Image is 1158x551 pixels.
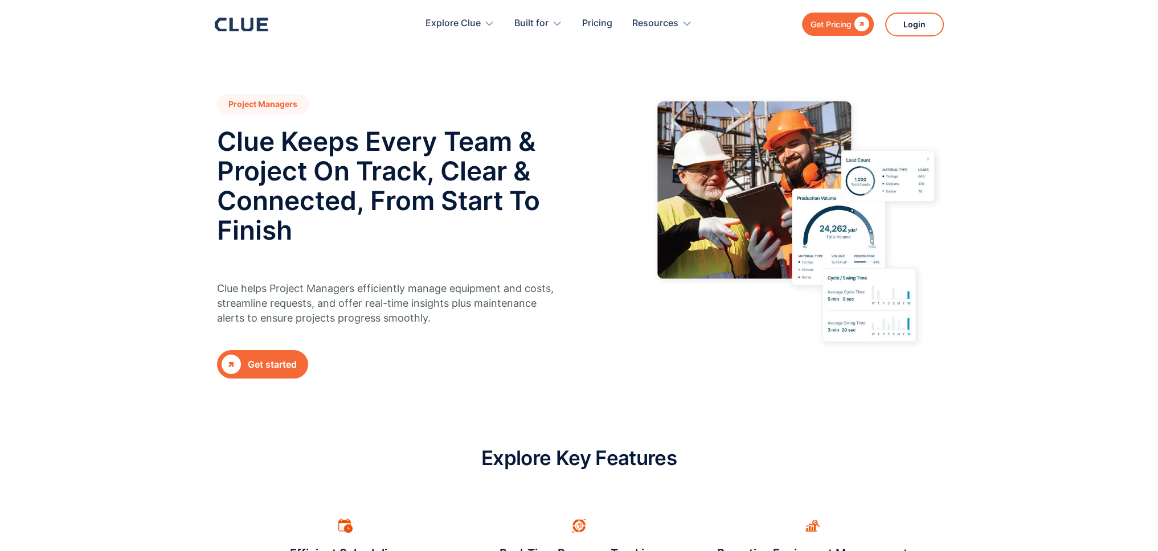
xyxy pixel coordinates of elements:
[248,357,297,372] div: Get started
[425,6,481,42] div: Explore Clue
[481,447,677,469] h2: Explore Key Features
[632,6,678,42] div: Resources
[217,281,562,326] p: Clue helps Project Managers efficiently manage equipment and costs, streamline requests, and offe...
[811,17,852,31] div: Get Pricing
[582,6,612,42] a: Pricing
[338,519,353,533] img: task scheduling icon
[514,6,549,42] div: Built for
[651,94,942,352] img: hero image for Project Manager at construction site
[425,6,494,42] div: Explore Clue
[222,355,241,374] div: 
[805,519,820,533] img: Data analytics icon
[802,13,874,36] a: Get Pricing
[852,17,869,31] div: 
[514,6,562,42] div: Built for
[217,350,308,379] a: Get started
[5,17,178,104] iframe: profile
[572,519,586,533] img: Data-driven cost management icon
[632,6,692,42] div: Resources
[217,126,584,245] h2: Clue Keeps Every Team & Project On Track, Clear & Connected, From Start To Finish
[217,94,309,115] h1: Project Managers
[885,13,944,36] a: Login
